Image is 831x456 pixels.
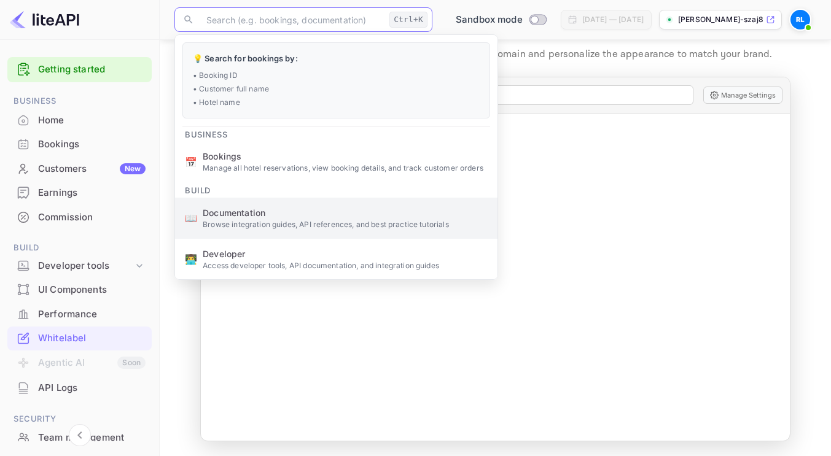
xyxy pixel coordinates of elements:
[790,10,810,29] img: Radu Lito
[185,252,197,266] p: 👨‍💻
[7,376,152,400] div: API Logs
[38,381,146,395] div: API Logs
[38,283,146,297] div: UI Components
[38,162,146,176] div: Customers
[193,53,480,65] p: 💡 Search for bookings by:
[678,14,763,25] p: [PERSON_NAME]-szaj8.nuitee...
[389,12,427,28] div: Ctrl+K
[185,211,197,225] p: 📖
[7,57,152,82] div: Getting started
[7,278,152,301] a: UI Components
[7,181,152,204] a: Earnings
[38,431,146,445] div: Team management
[7,412,152,426] span: Security
[38,186,146,200] div: Earnings
[38,331,146,346] div: Whitelabel
[7,181,152,205] div: Earnings
[185,155,197,169] p: 📅
[7,109,152,133] div: Home
[7,157,152,181] div: CustomersNew
[7,109,152,131] a: Home
[582,14,644,25] div: [DATE] — [DATE]
[451,13,551,27] div: Switch to Production mode
[38,259,133,273] div: Developer tools
[38,211,146,225] div: Commission
[175,122,237,142] span: Business
[7,426,152,449] a: Team management
[7,206,152,230] div: Commission
[7,303,152,327] div: Performance
[10,10,79,29] img: LiteAPI logo
[199,7,384,32] input: Search (e.g. bookings, documentation)
[203,247,488,260] span: Developer
[38,137,146,152] div: Bookings
[7,157,152,180] a: CustomersNew
[7,278,152,302] div: UI Components
[7,327,152,350] div: Whitelabel
[203,260,488,271] p: Access developer tools, API documentation, and integration guides
[175,178,220,198] span: Build
[7,303,152,325] a: Performance
[203,163,488,174] p: Manage all hotel reservations, view booking details, and track customer orders
[7,241,152,255] span: Build
[193,70,480,81] p: • Booking ID
[7,426,152,450] div: Team management
[120,163,146,174] div: New
[193,83,480,95] p: • Customer full name
[203,150,488,163] span: Bookings
[38,63,146,77] a: Getting started
[7,133,152,157] div: Bookings
[7,206,152,228] a: Commission
[38,307,146,322] div: Performance
[7,327,152,349] a: Whitelabel
[203,206,488,219] span: Documentation
[203,219,488,230] p: Browse integration guides, API references, and best practice tutorials
[38,114,146,128] div: Home
[69,424,91,446] button: Collapse navigation
[7,95,152,108] span: Business
[7,255,152,277] div: Developer tools
[7,133,152,155] a: Bookings
[7,376,152,399] a: API Logs
[703,87,782,104] button: Manage Settings
[456,13,523,27] span: Sandbox mode
[193,97,480,108] p: • Hotel name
